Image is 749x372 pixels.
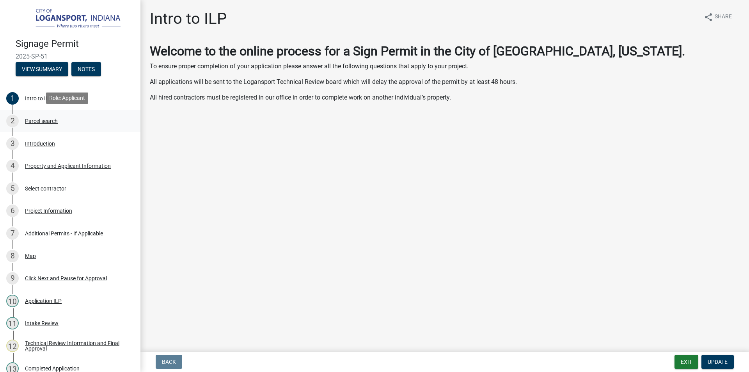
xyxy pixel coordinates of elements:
[16,8,128,30] img: City of Logansport, Indiana
[6,272,19,285] div: 9
[16,62,68,76] button: View Summary
[150,93,740,102] p: All hired contractors must be registered in our office in order to complete work on another indiv...
[6,160,19,172] div: 4
[25,96,52,101] div: Intro to ILP
[704,12,713,22] i: share
[150,77,740,87] p: All applications will be sent to the Logansport Technical Review board which will delay the appro...
[25,276,107,281] div: Click Next and Pause for Approval
[715,12,732,22] span: Share
[156,355,182,369] button: Back
[25,366,80,371] div: Completed Application
[6,340,19,352] div: 12
[708,359,728,365] span: Update
[25,186,66,191] div: Select contractor
[16,53,125,60] span: 2025-SP-51
[6,182,19,195] div: 5
[698,9,738,25] button: shareShare
[6,92,19,105] div: 1
[6,115,19,127] div: 2
[25,320,59,326] div: Intake Review
[6,295,19,307] div: 10
[25,231,103,236] div: Additional Permits - If Applicable
[71,66,101,73] wm-modal-confirm: Notes
[6,317,19,329] div: 11
[6,205,19,217] div: 6
[16,38,134,50] h4: Signage Permit
[16,66,68,73] wm-modal-confirm: Summary
[46,93,88,104] div: Role: Applicant
[25,340,128,351] div: Technical Review Information and Final Approval
[25,118,58,124] div: Parcel search
[25,163,111,169] div: Property and Applicant Information
[150,9,227,28] h1: Intro to ILP
[25,253,36,259] div: Map
[25,208,72,214] div: Project Information
[25,141,55,146] div: Introduction
[150,44,685,59] strong: Welcome to the online process for a Sign Permit in the City of [GEOGRAPHIC_DATA], [US_STATE].
[162,359,176,365] span: Back
[150,62,740,71] p: To ensure proper completion of your application please answer all the following questions that ap...
[6,227,19,240] div: 7
[25,298,62,304] div: Application ILP
[674,355,698,369] button: Exit
[71,62,101,76] button: Notes
[701,355,734,369] button: Update
[6,137,19,150] div: 3
[6,250,19,262] div: 8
